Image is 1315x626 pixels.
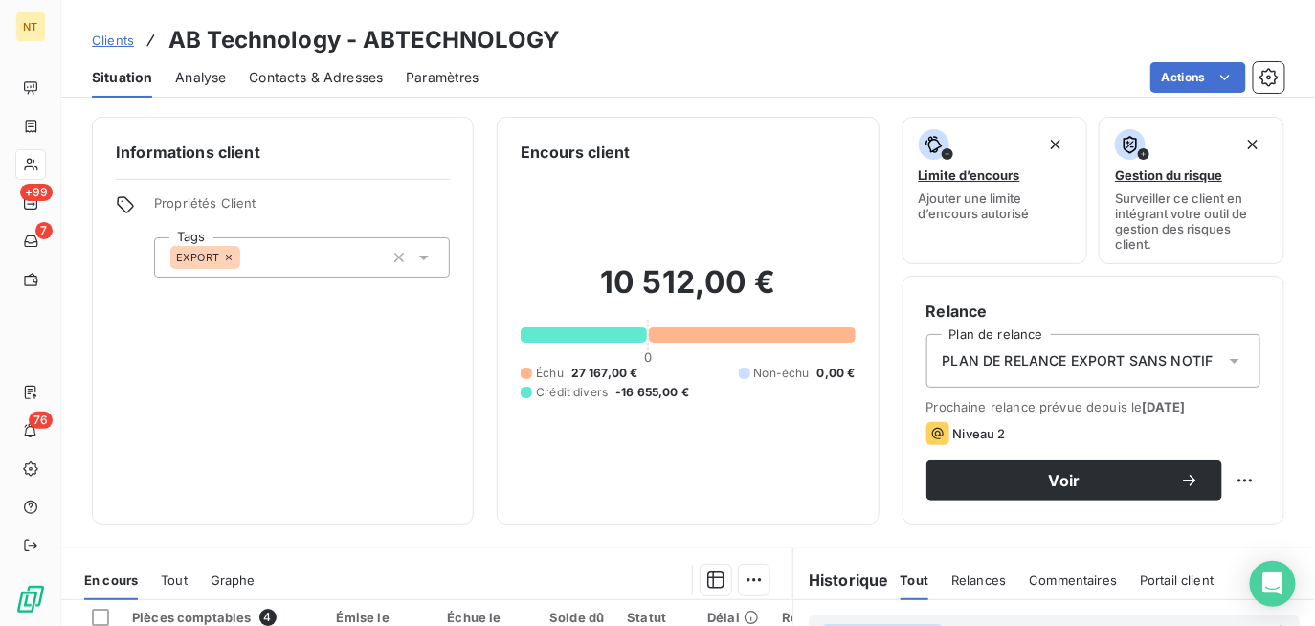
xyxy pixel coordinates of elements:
button: Limite d’encoursAjouter une limite d’encours autorisé [903,117,1088,264]
span: Crédit divers [536,384,608,401]
span: Tout [161,572,188,588]
span: 27 167,00 € [571,365,638,382]
span: En cours [84,572,138,588]
button: Voir [926,460,1222,501]
h3: AB Technology - ABTECHNOLOGY [168,23,560,57]
div: Émise le [337,610,425,625]
span: Limite d’encours [919,168,1020,183]
span: Surveiller ce client en intégrant votre outil de gestion des risques client. [1115,190,1268,252]
span: Tout [901,572,929,588]
span: +99 [20,184,53,201]
span: 0,00 € [817,365,856,382]
span: PLAN DE RELANCE EXPORT SANS NOTIF [943,351,1214,370]
span: Non-échu [754,365,810,382]
span: Échu [536,365,564,382]
img: Logo LeanPay [15,584,46,615]
span: 7 [35,222,53,239]
span: -16 655,00 € [615,384,689,401]
button: Gestion du risqueSurveiller ce client en intégrant votre outil de gestion des risques client. [1099,117,1284,264]
span: 4 [259,609,277,626]
h6: Informations client [116,141,450,164]
div: Pièces comptables [132,609,314,626]
div: Open Intercom Messenger [1250,561,1296,607]
span: Niveau 2 [953,426,1006,441]
span: Portail client [1140,572,1214,588]
span: Graphe [211,572,256,588]
span: Relances [951,572,1006,588]
span: Ajouter une limite d’encours autorisé [919,190,1072,221]
div: Retard [782,610,843,625]
input: Ajouter une valeur [240,249,256,266]
span: Commentaires [1029,572,1117,588]
span: Analyse [175,68,226,87]
h6: Historique [793,569,889,592]
span: 76 [29,412,53,429]
a: Clients [92,31,134,50]
span: Contacts & Adresses [249,68,383,87]
span: Propriétés Client [154,195,450,222]
span: EXPORT [176,252,219,263]
div: Statut [627,610,684,625]
span: 0 [644,349,652,365]
div: Échue le [447,610,501,625]
h6: Relance [926,300,1260,323]
h6: Encours client [521,141,630,164]
div: Solde dû [524,610,605,625]
span: Situation [92,68,152,87]
span: Gestion du risque [1115,168,1222,183]
span: [DATE] [1143,399,1186,414]
span: Prochaine relance prévue depuis le [926,399,1260,414]
span: Voir [949,473,1180,488]
div: Délai [707,610,759,625]
div: NT [15,11,46,42]
h2: 10 512,00 € [521,263,855,321]
span: Clients [92,33,134,48]
button: Actions [1150,62,1246,93]
span: Paramètres [406,68,479,87]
